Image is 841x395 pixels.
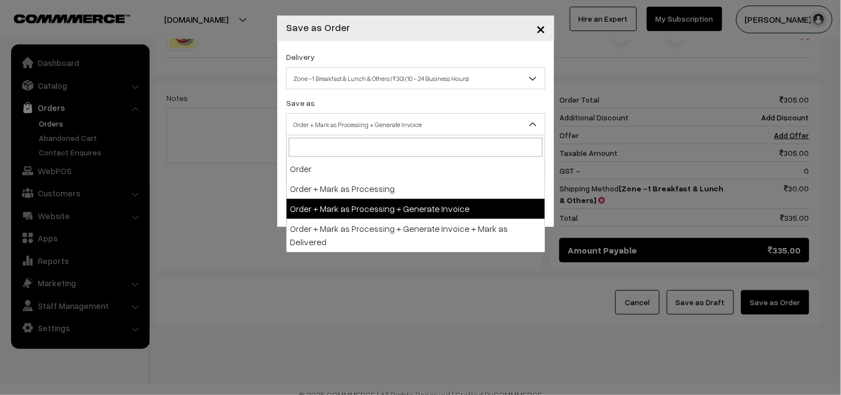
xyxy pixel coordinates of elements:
li: Order [287,159,545,179]
span: Zone -1 Breakfast & Lunch & Others (₹30) (10 - 24 Business Hours) [286,67,546,89]
span: Zone -1 Breakfast & Lunch & Others (₹30) (10 - 24 Business Hours) [287,69,545,88]
li: Order + Mark as Processing + Generate Invoice + Mark as Delivered [287,219,545,252]
label: Delivery [286,51,315,63]
span: Order + Mark as Processing + Generate Invoice [287,115,545,134]
label: Save as [286,97,315,109]
li: Order + Mark as Processing [287,179,545,199]
li: Order + Mark as Processing + Generate Invoice [287,199,545,219]
span: Order + Mark as Processing + Generate Invoice [286,113,546,135]
h4: Save as Order [286,20,350,35]
button: Close [527,11,554,45]
span: × [536,18,546,38]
